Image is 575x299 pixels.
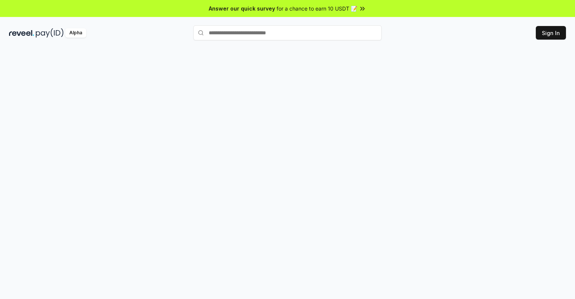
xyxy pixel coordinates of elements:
[277,5,357,12] span: for a chance to earn 10 USDT 📝
[209,5,275,12] span: Answer our quick survey
[9,28,34,38] img: reveel_dark
[36,28,64,38] img: pay_id
[65,28,86,38] div: Alpha
[536,26,566,40] button: Sign In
